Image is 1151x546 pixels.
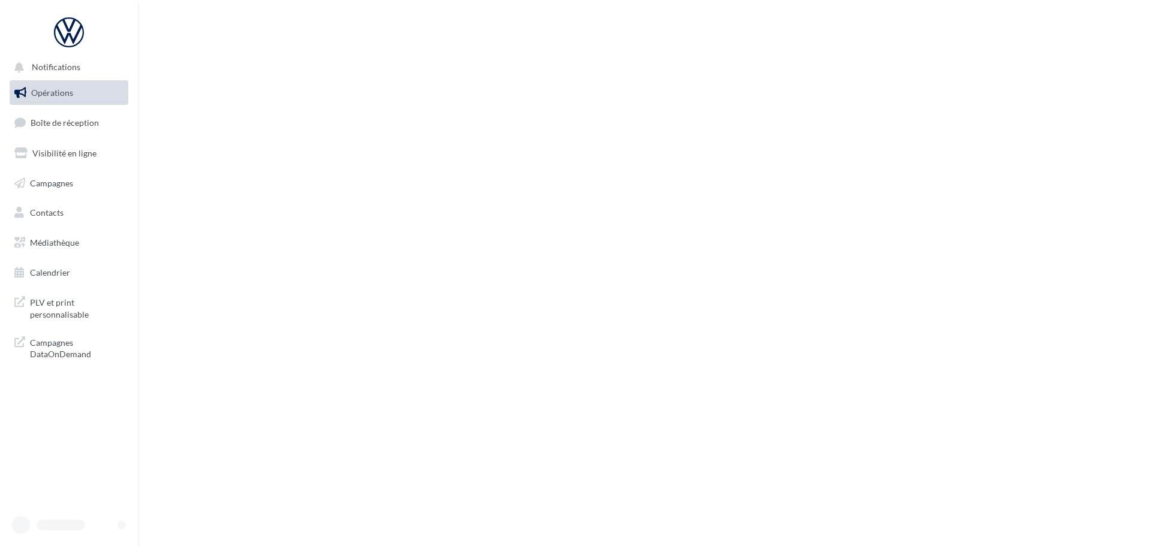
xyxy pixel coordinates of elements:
span: Notifications [32,62,80,73]
a: PLV et print personnalisable [7,289,131,325]
span: Calendrier [30,267,70,277]
span: Campagnes [30,177,73,188]
span: Campagnes DataOnDemand [30,334,123,360]
span: Boîte de réception [31,117,99,128]
span: PLV et print personnalisable [30,294,123,320]
a: Boîte de réception [7,110,131,135]
a: Visibilité en ligne [7,141,131,166]
a: Contacts [7,200,131,225]
a: Campagnes [7,171,131,196]
span: Visibilité en ligne [32,148,97,158]
span: Contacts [30,207,64,218]
a: Campagnes DataOnDemand [7,330,131,365]
a: Médiathèque [7,230,131,255]
a: Calendrier [7,260,131,285]
span: Médiathèque [30,237,79,248]
span: Opérations [31,88,73,98]
a: Opérations [7,80,131,105]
